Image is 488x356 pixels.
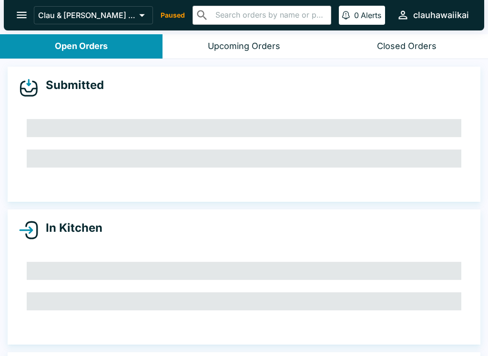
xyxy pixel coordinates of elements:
p: Alerts [361,10,381,20]
div: Upcoming Orders [208,41,280,52]
div: Closed Orders [377,41,437,52]
button: Clau & [PERSON_NAME] Cocina 2 - [US_STATE] Kai [34,6,153,24]
p: 0 [354,10,359,20]
h4: Submitted [38,78,104,92]
div: clauhawaiikai [413,10,469,21]
h4: In Kitchen [38,221,102,235]
div: Open Orders [55,41,108,52]
button: clauhawaiikai [393,5,473,25]
p: Clau & [PERSON_NAME] Cocina 2 - [US_STATE] Kai [38,10,135,20]
button: open drawer [10,3,34,27]
input: Search orders by name or phone number [213,9,327,22]
p: Paused [161,10,185,20]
